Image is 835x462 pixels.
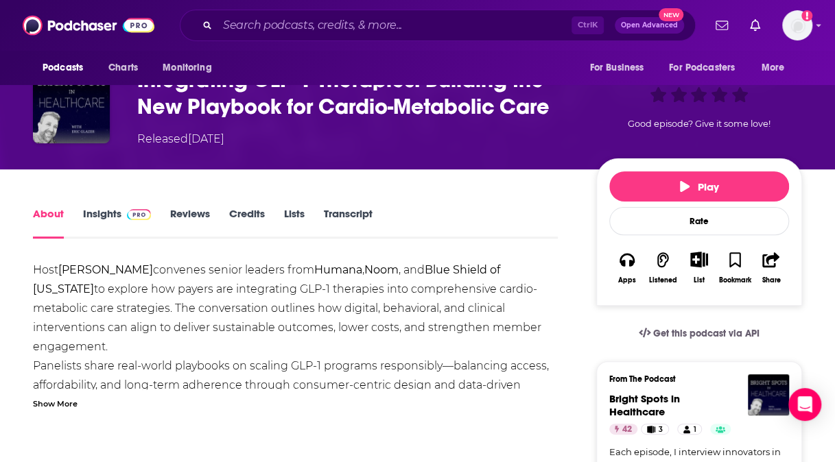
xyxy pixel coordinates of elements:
[609,171,789,202] button: Play
[324,207,373,239] a: Transcript
[137,66,574,120] h1: Integrating GLP-1 Therapies: Building the New Playbook for Cardio-Metabolic Care
[58,263,153,276] strong: [PERSON_NAME]
[99,55,146,81] a: Charts
[762,58,785,77] span: More
[229,207,265,239] a: Credits
[609,243,645,293] button: Apps
[618,276,636,284] div: Apps
[694,276,705,284] div: List
[180,10,696,41] div: Search podcasts, credits, & more...
[788,388,821,421] div: Open Intercom Messenger
[681,243,717,293] div: Show More ButtonList
[572,16,604,34] span: Ctrl K
[609,207,789,235] div: Rate
[580,55,661,81] button: open menu
[641,424,669,435] a: 3
[685,252,713,267] button: Show More Button
[314,263,362,276] strong: Humana
[217,14,572,36] input: Search podcasts, credits, & more...
[609,392,680,418] a: Bright Spots in Healthcare
[609,374,778,384] h3: From The Podcast
[762,276,780,284] div: Share
[753,243,789,293] button: Share
[628,317,771,350] a: Get this podcast via API
[33,66,110,143] img: Integrating GLP-1 Therapies: Building the New Playbook for Cardio-Metabolic Care
[83,207,151,239] a: InsightsPodchaser Pro
[163,58,211,77] span: Monitoring
[364,263,399,276] strong: Noom
[748,374,789,415] img: Bright Spots in Healthcare
[680,180,719,193] span: Play
[710,14,733,37] a: Show notifications dropdown
[782,10,812,40] img: User Profile
[669,58,735,77] span: For Podcasters
[782,10,812,40] button: Show profile menu
[43,58,83,77] span: Podcasts
[649,276,677,284] div: Listened
[622,423,632,437] span: 42
[677,424,702,435] a: 1
[719,276,751,284] div: Bookmark
[33,55,101,81] button: open menu
[645,243,681,293] button: Listened
[108,58,138,77] span: Charts
[628,119,771,129] span: Good episode? Give it some love!
[653,328,760,339] span: Get this podcast via API
[717,243,753,293] button: Bookmark
[744,14,766,37] a: Show notifications dropdown
[284,207,305,239] a: Lists
[170,207,210,239] a: Reviews
[609,424,637,435] a: 42
[33,207,64,239] a: About
[589,58,644,77] span: For Business
[615,17,684,34] button: Open AdvancedNew
[782,10,812,40] span: Logged in as cnagle
[660,55,755,81] button: open menu
[752,55,802,81] button: open menu
[693,423,696,437] span: 1
[23,12,154,38] img: Podchaser - Follow, Share and Rate Podcasts
[137,131,224,147] div: Released [DATE]
[127,209,151,220] img: Podchaser Pro
[659,8,683,21] span: New
[153,55,229,81] button: open menu
[801,10,812,21] svg: Add a profile image
[659,423,663,437] span: 3
[621,22,678,29] span: Open Advanced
